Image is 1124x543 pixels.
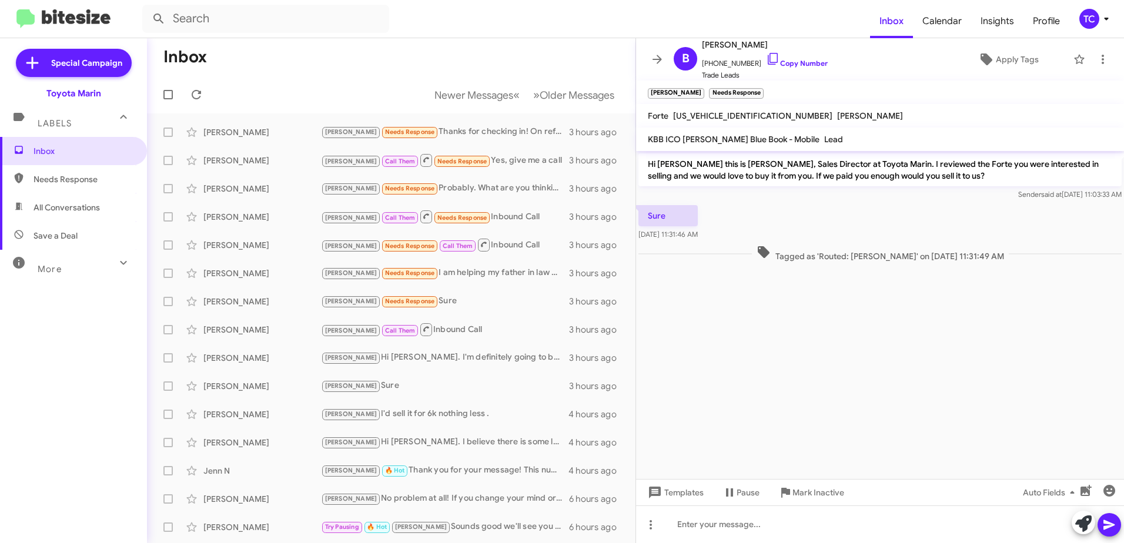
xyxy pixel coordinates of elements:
div: 3 hours ago [569,296,626,307]
div: [PERSON_NAME] [203,408,321,420]
p: Sure [638,205,698,226]
span: 🔥 Hot [367,523,387,531]
div: Sure [321,294,569,308]
div: 3 hours ago [569,239,626,251]
div: [PERSON_NAME] [203,183,321,195]
div: [PERSON_NAME] [203,296,321,307]
span: said at [1041,190,1062,199]
div: Inbound Call [321,322,569,337]
button: Auto Fields [1013,482,1089,503]
span: Trade Leads [702,69,828,81]
span: [PERSON_NAME] [325,354,377,361]
button: Next [526,83,621,107]
a: Copy Number [766,59,828,68]
span: [PERSON_NAME] [325,438,377,446]
div: 6 hours ago [569,521,626,533]
div: [PERSON_NAME] [203,211,321,223]
span: [PERSON_NAME] [395,523,447,531]
span: Call Them [385,327,416,334]
div: 3 hours ago [569,352,626,364]
span: [PERSON_NAME] [325,242,377,250]
input: Search [142,5,389,33]
span: Sender [DATE] 11:03:33 AM [1018,190,1122,199]
div: Thank you for your message! This number is not monitored for incoming texts. If you need help or ... [321,464,568,477]
span: KBB ICO [PERSON_NAME] Blue Book - Mobile [648,134,819,145]
div: [PERSON_NAME] [203,521,321,533]
span: Try Pausing [325,523,359,531]
div: [PERSON_NAME] [203,352,321,364]
span: Needs Response [385,242,435,250]
span: Apply Tags [996,49,1039,70]
span: Lead [824,134,843,145]
div: 3 hours ago [569,324,626,336]
a: Calendar [913,4,971,38]
span: Newer Messages [434,89,513,102]
span: Call Them [385,214,416,222]
div: Hi [PERSON_NAME]. I'm definitely going to be selling it in the next few weeks. I'm ready to sell ... [321,351,569,364]
span: [PERSON_NAME] [325,185,377,192]
div: Jenn N [203,465,321,477]
span: Needs Response [385,128,435,136]
span: [PERSON_NAME] [325,214,377,222]
span: Save a Deal [34,230,78,242]
div: TC [1079,9,1099,29]
span: [PERSON_NAME] [325,128,377,136]
div: Inbound Call [321,237,569,252]
div: Yes, give me a call [321,153,569,167]
small: Needs Response [709,88,763,99]
span: [PERSON_NAME] [325,382,377,390]
span: Call Them [385,157,416,165]
span: More [38,264,62,274]
span: » [533,88,540,102]
span: [PERSON_NAME] [325,467,377,474]
div: I am helping my father in law with this. The current ask is too low. Ideally 10k but he might set... [321,266,569,280]
span: Call Them [443,242,473,250]
span: Insights [971,4,1023,38]
span: Inbox [34,145,133,157]
span: Needs Response [437,214,487,222]
span: [PERSON_NAME] [325,410,377,418]
div: 3 hours ago [569,155,626,166]
div: Hi [PERSON_NAME]. I believe there is some lack of communication within your department. Please sp... [321,435,568,449]
div: Sure [321,379,569,393]
div: Inbound Call [321,209,569,224]
div: 3 hours ago [569,126,626,138]
div: 4 hours ago [568,465,626,477]
div: 4 hours ago [568,408,626,420]
div: [PERSON_NAME] [203,239,321,251]
span: Tagged as 'Routed: [PERSON_NAME]' on [DATE] 11:31:49 AM [752,245,1009,262]
div: 6 hours ago [569,493,626,505]
span: Needs Response [385,297,435,305]
div: 3 hours ago [569,211,626,223]
button: Templates [636,482,713,503]
div: 3 hours ago [569,380,626,392]
span: [PERSON_NAME] [325,327,377,334]
div: [PERSON_NAME] [203,380,321,392]
span: [PHONE_NUMBER] [702,52,828,69]
span: Older Messages [540,89,614,102]
span: [US_VEHICLE_IDENTIFICATION_NUMBER] [673,110,832,121]
span: All Conversations [34,202,100,213]
span: [DATE] 11:31:46 AM [638,230,698,239]
span: Auto Fields [1023,482,1079,503]
button: Previous [427,83,527,107]
div: 3 hours ago [569,183,626,195]
div: Toyota Marin [46,88,101,99]
span: Special Campaign [51,57,122,69]
a: Inbox [870,4,913,38]
nav: Page navigation example [428,83,621,107]
button: Mark Inactive [769,482,854,503]
span: [PERSON_NAME] [702,38,828,52]
span: [PERSON_NAME] [837,110,903,121]
span: 🔥 Hot [385,467,405,474]
div: No problem at all! If you change your mind or have any questions about selling your vehicle, feel... [321,492,569,505]
span: Needs Response [385,269,435,277]
span: [PERSON_NAME] [325,297,377,305]
a: Profile [1023,4,1069,38]
span: « [513,88,520,102]
div: [PERSON_NAME] [203,324,321,336]
button: TC [1069,9,1111,29]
